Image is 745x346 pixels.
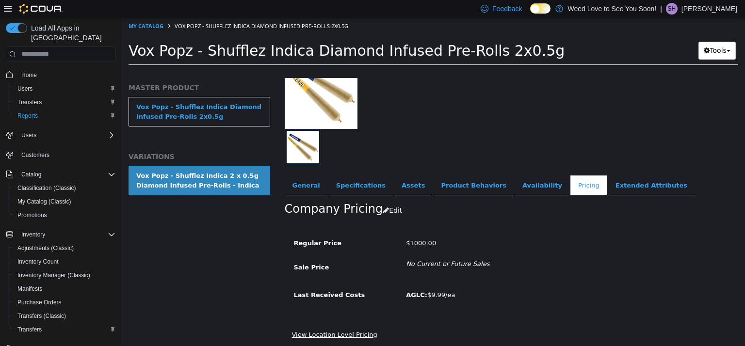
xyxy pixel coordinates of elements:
a: Availability [393,158,449,178]
button: Adjustments (Classic) [10,241,119,255]
span: My Catalog (Classic) [17,198,71,205]
p: Weed Love to See You Soon! [568,3,657,15]
div: Shauna Hudson [666,3,678,15]
span: Users [21,131,36,139]
div: Vox Popz - Shufflez Indica 2 x 0.5g Diamond Infused Pre-Rolls - Indica [15,154,141,173]
button: Edit [261,184,286,202]
span: Inventory Manager (Classic) [14,269,115,281]
button: Customers [2,148,119,162]
span: Manifests [14,283,115,295]
a: My Catalog [7,5,42,12]
h5: MASTER PRODUCT [7,66,149,75]
a: View Location Level Pricing [171,314,256,321]
a: Customers [17,149,53,161]
h5: VARIATIONS [7,135,149,143]
span: Users [17,129,115,141]
button: Inventory Count [10,255,119,268]
a: Inventory Manager (Classic) [14,269,94,281]
span: $9.99/ea [285,274,334,281]
button: Inventory [17,229,49,240]
a: Home [17,69,41,81]
b: AGLC: [285,274,306,281]
span: Vox Popz - Shufflez Indica Diamond Infused Pre-Rolls 2x0.5g [7,25,443,42]
a: Transfers [14,96,46,108]
button: Users [2,128,119,142]
a: Inventory Count [14,256,63,267]
span: Classification (Classic) [17,184,76,192]
span: Regular Price [173,222,220,229]
span: Catalog [21,171,41,178]
span: Reports [14,110,115,122]
button: Reports [10,109,119,123]
span: Vox Popz - Shufflez Indica Diamond Infused Pre-Rolls 2x0.5g [53,5,227,12]
span: My Catalog (Classic) [14,196,115,207]
span: Inventory [21,231,45,238]
button: Transfers [10,95,119,109]
button: Promotions [10,208,119,222]
span: Adjustments (Classic) [17,244,74,252]
button: Manifests [10,282,119,296]
span: Inventory Manager (Classic) [17,271,90,279]
span: Transfers (Classic) [14,310,115,322]
img: 150 [163,39,236,111]
span: Feedback [492,4,522,14]
span: Catalog [17,169,115,180]
button: Tools [577,24,615,42]
i: No Current or Future Sales [285,243,368,250]
span: Home [17,69,115,81]
a: Adjustments (Classic) [14,242,78,254]
a: Assets [273,158,311,178]
span: Transfers [17,326,42,333]
button: Transfers (Classic) [10,309,119,323]
span: SH [668,3,676,15]
a: Product Behaviors [312,158,393,178]
span: Promotions [14,209,115,221]
span: $1000.00 [285,222,315,229]
span: Transfers [14,324,115,335]
button: Users [10,82,119,95]
a: Classification (Classic) [14,182,80,194]
span: Users [17,85,32,93]
a: Manifests [14,283,46,295]
a: Transfers [14,324,46,335]
a: Extended Attributes [486,158,574,178]
a: Vox Popz - Shufflez Indica Diamond Infused Pre-Rolls 2x0.5g [7,79,149,109]
a: Pricing [449,158,486,178]
span: Users [14,83,115,94]
span: Load All Apps in [GEOGRAPHIC_DATA] [27,23,115,43]
a: Users [14,83,36,94]
span: Last Received Costs [173,274,244,281]
a: Promotions [14,209,51,221]
a: Reports [14,110,42,122]
a: Specifications [207,158,272,178]
span: Transfers [17,98,42,106]
p: | [660,3,662,15]
button: Purchase Orders [10,296,119,309]
span: Reports [17,112,38,120]
button: Transfers [10,323,119,336]
span: Transfers (Classic) [17,312,66,320]
span: Inventory [17,229,115,240]
button: Users [17,129,40,141]
span: Home [21,71,37,79]
span: Customers [17,149,115,161]
span: Customers [21,151,49,159]
a: General [163,158,207,178]
span: Inventory Count [17,258,59,266]
button: Catalog [2,168,119,181]
p: [PERSON_NAME] [681,3,737,15]
span: Promotions [17,211,47,219]
a: Transfers (Classic) [14,310,70,322]
button: Inventory [2,228,119,241]
span: Adjustments (Classic) [14,242,115,254]
span: Purchase Orders [17,299,62,306]
span: Classification (Classic) [14,182,115,194]
button: Inventory Manager (Classic) [10,268,119,282]
a: My Catalog (Classic) [14,196,75,207]
img: Cova [19,4,63,14]
span: Inventory Count [14,256,115,267]
button: Catalog [17,169,45,180]
span: Transfers [14,96,115,108]
button: My Catalog (Classic) [10,195,119,208]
